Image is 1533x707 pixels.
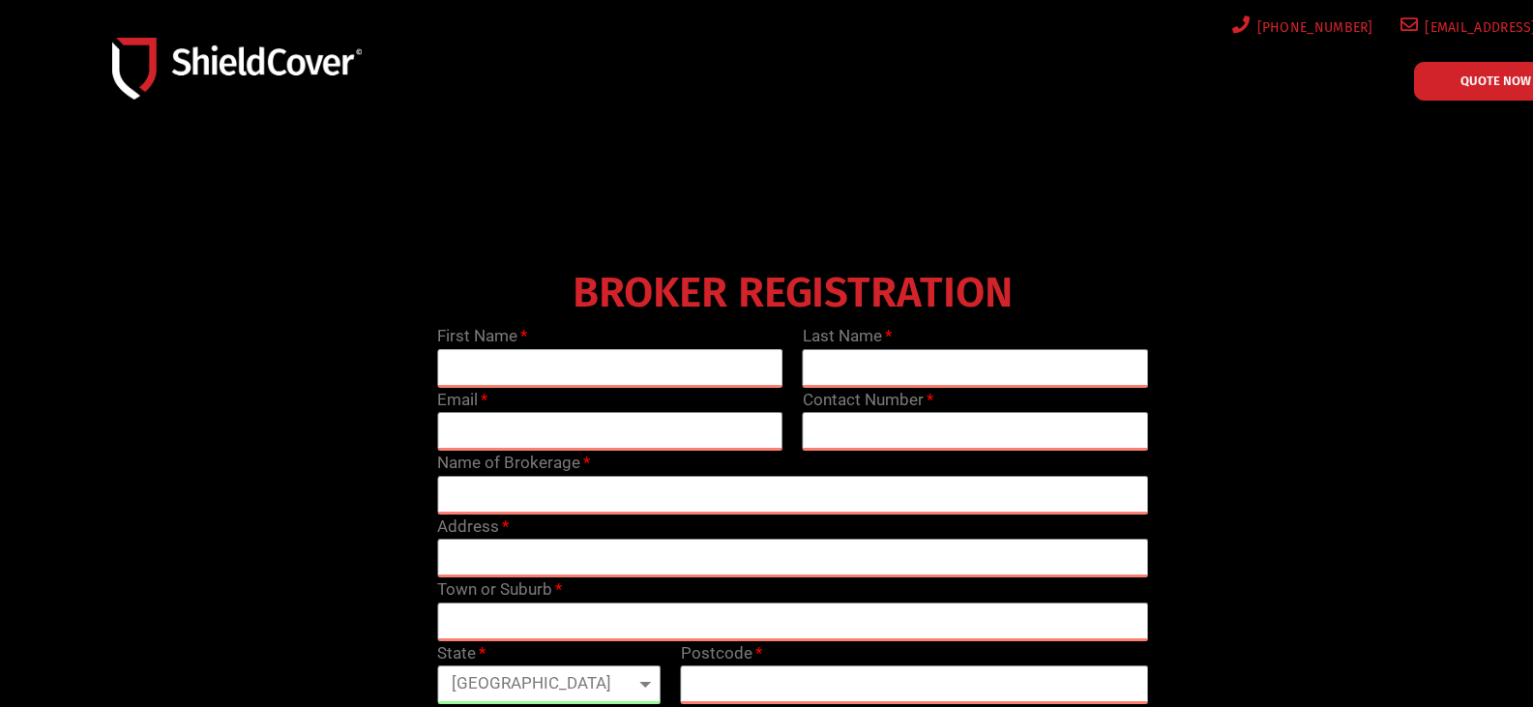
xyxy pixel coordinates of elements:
span: QUOTE NOW [1460,74,1531,87]
img: Shield-Cover-Underwriting-Australia-logo-full [112,38,362,99]
label: First Name [437,324,527,349]
h4: BROKER REGISTRATION [427,281,1159,305]
span: [PHONE_NUMBER] [1251,15,1373,40]
label: Address [437,515,509,540]
label: Last Name [803,324,892,349]
label: Town or Suburb [437,577,562,603]
label: State [437,641,486,666]
label: Contact Number [803,388,933,413]
label: Name of Brokerage [437,451,590,476]
label: Email [437,388,487,413]
a: [PHONE_NUMBER] [1228,15,1373,40]
label: Postcode [681,641,762,666]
